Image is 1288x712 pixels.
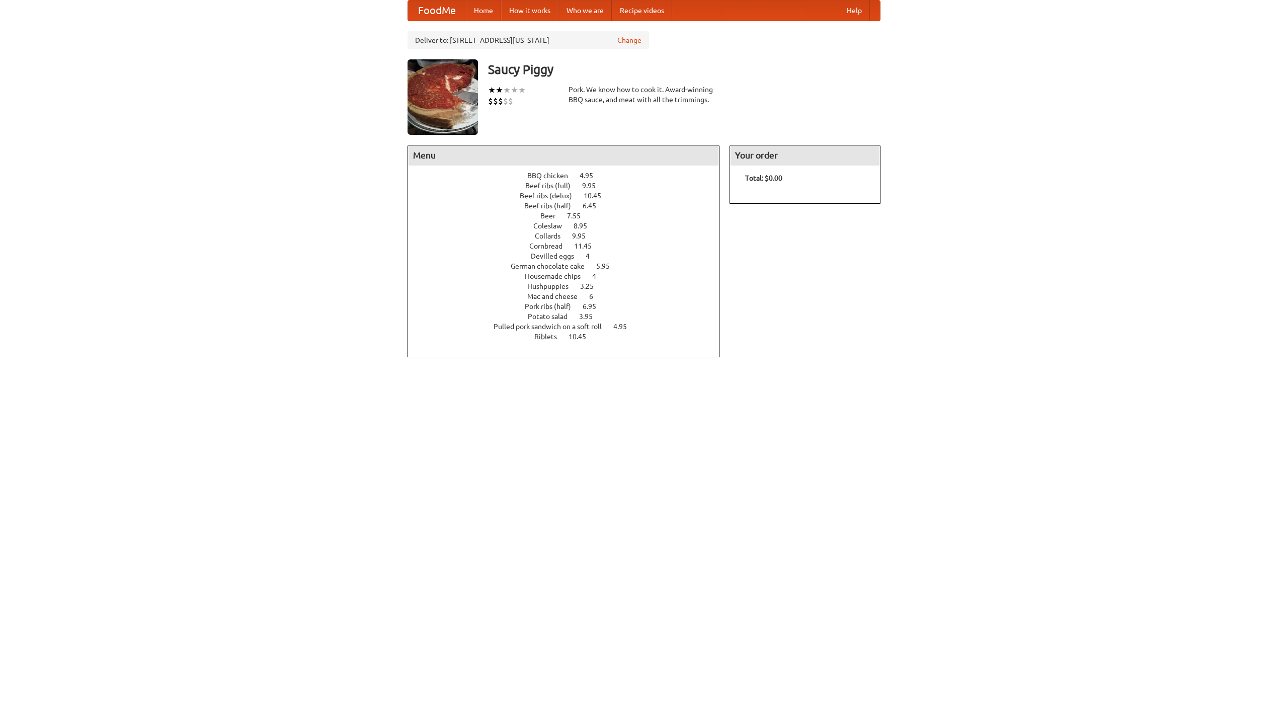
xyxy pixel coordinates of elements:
a: Beef ribs (half) 6.45 [524,202,615,210]
a: German chocolate cake 5.95 [511,262,628,270]
span: 7.55 [567,212,591,220]
a: Home [466,1,501,21]
span: BBQ chicken [527,172,578,180]
b: Total: $0.00 [745,174,782,182]
span: Beer [540,212,566,220]
span: 3.25 [580,282,604,290]
h4: Menu [408,145,719,166]
a: Riblets 10.45 [534,333,605,341]
a: Beef ribs (delux) 10.45 [520,192,620,200]
span: Coleslaw [533,222,572,230]
span: 4 [592,272,606,280]
span: 6 [589,292,603,300]
a: Change [617,35,641,45]
span: Mac and cheese [527,292,588,300]
a: Pork ribs (half) 6.95 [525,302,615,310]
div: Deliver to: [STREET_ADDRESS][US_STATE] [408,31,649,49]
a: Coleslaw 8.95 [533,222,606,230]
h4: Your order [730,145,880,166]
a: Potato salad 3.95 [528,312,611,321]
span: Beef ribs (delux) [520,192,582,200]
span: Housemade chips [525,272,591,280]
span: Devilled eggs [531,252,584,260]
a: Pulled pork sandwich on a soft roll 4.95 [494,323,646,331]
a: Cornbread 11.45 [529,242,610,250]
a: Devilled eggs 4 [531,252,608,260]
a: Beef ribs (full) 9.95 [525,182,614,190]
li: $ [498,96,503,107]
a: BBQ chicken 4.95 [527,172,612,180]
span: 9.95 [572,232,596,240]
a: Collards 9.95 [535,232,604,240]
div: Pork. We know how to cook it. Award-winning BBQ sauce, and meat with all the trimmings. [569,85,719,105]
span: 6.95 [583,302,606,310]
a: How it works [501,1,558,21]
a: Housemade chips 4 [525,272,615,280]
span: 4 [586,252,600,260]
span: Hushpuppies [527,282,579,290]
span: 10.45 [584,192,611,200]
li: ★ [511,85,518,96]
span: Pulled pork sandwich on a soft roll [494,323,612,331]
li: ★ [503,85,511,96]
span: Collards [535,232,571,240]
a: FoodMe [408,1,466,21]
li: $ [493,96,498,107]
li: $ [488,96,493,107]
li: $ [503,96,508,107]
span: Cornbread [529,242,573,250]
a: Hushpuppies 3.25 [527,282,612,290]
span: 3.95 [579,312,603,321]
li: ★ [488,85,496,96]
span: 4.95 [613,323,637,331]
a: Mac and cheese 6 [527,292,612,300]
span: 11.45 [574,242,602,250]
span: Beef ribs (half) [524,202,581,210]
span: 9.95 [582,182,606,190]
span: 6.45 [583,202,606,210]
a: Help [839,1,870,21]
h3: Saucy Piggy [488,59,880,80]
li: ★ [518,85,526,96]
li: $ [508,96,513,107]
span: Pork ribs (half) [525,302,581,310]
span: Potato salad [528,312,578,321]
a: Beer 7.55 [540,212,599,220]
span: 5.95 [596,262,620,270]
span: Riblets [534,333,567,341]
span: Beef ribs (full) [525,182,581,190]
span: German chocolate cake [511,262,595,270]
a: Recipe videos [612,1,672,21]
span: 10.45 [569,333,596,341]
li: ★ [496,85,503,96]
img: angular.jpg [408,59,478,135]
span: 8.95 [574,222,597,230]
span: 4.95 [580,172,603,180]
a: Who we are [558,1,612,21]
